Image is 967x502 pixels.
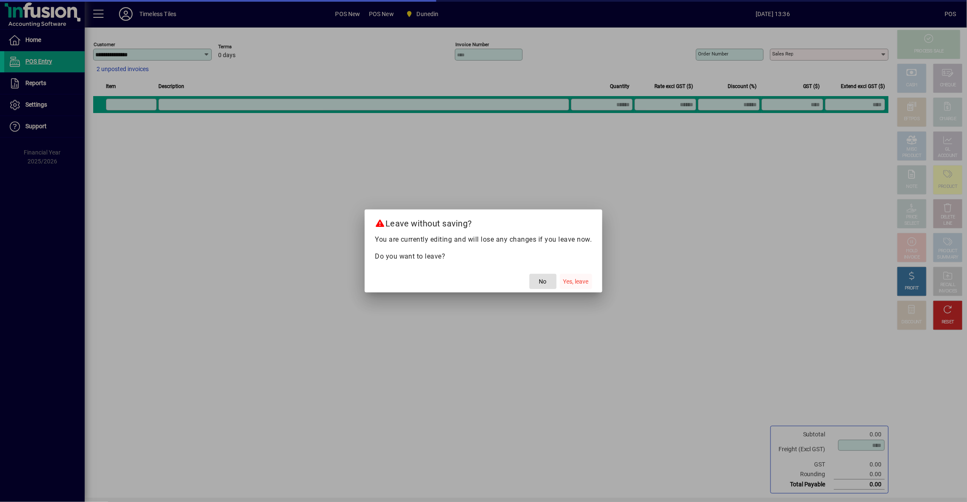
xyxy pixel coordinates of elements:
span: No [539,277,547,286]
button: No [529,274,557,289]
p: Do you want to leave? [375,251,592,262]
button: Yes, leave [560,274,592,289]
h2: Leave without saving? [365,210,602,234]
p: You are currently editing and will lose any changes if you leave now. [375,234,592,245]
span: Yes, leave [563,277,589,286]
